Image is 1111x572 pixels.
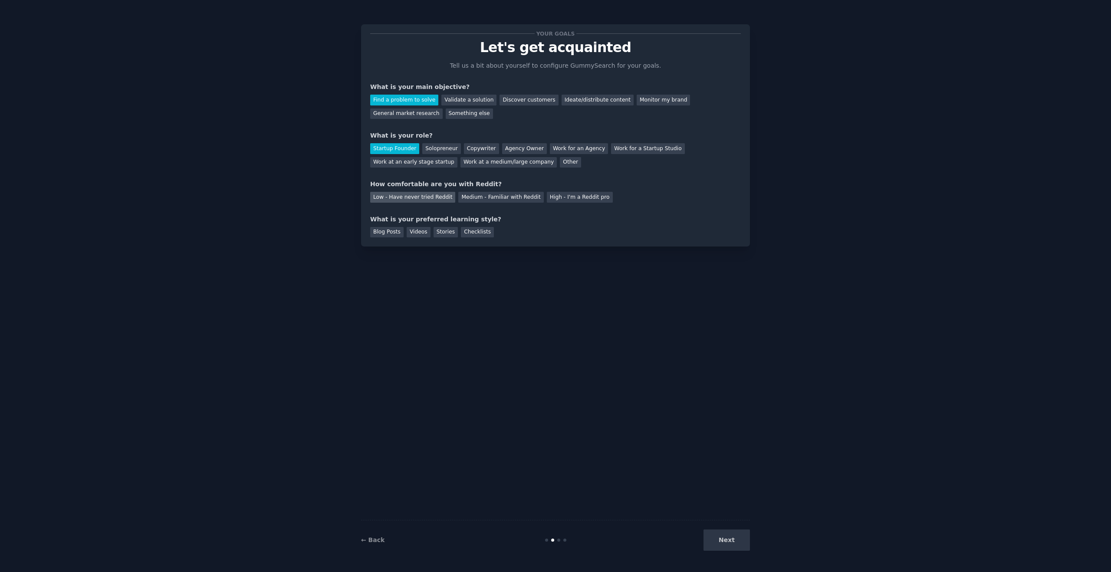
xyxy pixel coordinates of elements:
[560,157,581,168] div: Other
[535,29,576,38] span: Your goals
[370,143,419,154] div: Startup Founder
[460,157,557,168] div: Work at a medium/large company
[458,192,543,203] div: Medium - Familiar with Reddit
[562,95,634,105] div: Ideate/distribute content
[370,157,457,168] div: Work at an early stage startup
[611,143,684,154] div: Work for a Startup Studio
[370,180,741,189] div: How comfortable are you with Reddit?
[370,82,741,92] div: What is your main objective?
[422,143,460,154] div: Solopreneur
[446,108,493,119] div: Something else
[446,61,665,70] p: Tell us a bit about yourself to configure GummySearch for your goals.
[434,227,458,238] div: Stories
[464,143,499,154] div: Copywriter
[637,95,690,105] div: Monitor my brand
[407,227,431,238] div: Videos
[370,95,438,105] div: Find a problem to solve
[500,95,558,105] div: Discover customers
[370,215,741,224] div: What is your preferred learning style?
[370,108,443,119] div: General market research
[370,192,455,203] div: Low - Have never tried Reddit
[441,95,496,105] div: Validate a solution
[370,227,404,238] div: Blog Posts
[547,192,613,203] div: High - I'm a Reddit pro
[370,131,741,140] div: What is your role?
[361,536,385,543] a: ← Back
[502,143,547,154] div: Agency Owner
[461,227,494,238] div: Checklists
[550,143,608,154] div: Work for an Agency
[370,40,741,55] p: Let's get acquainted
